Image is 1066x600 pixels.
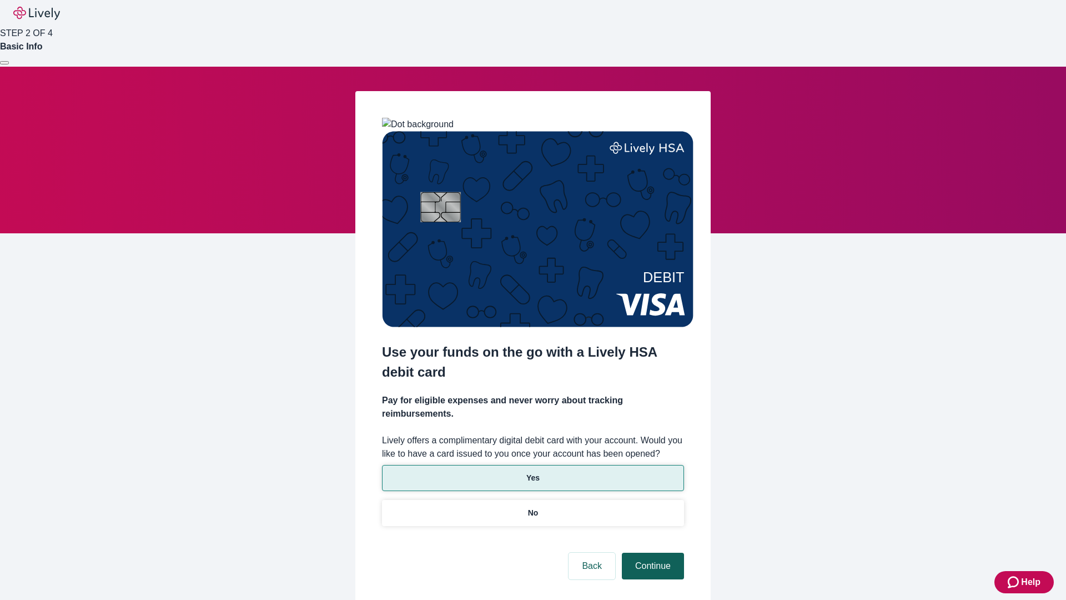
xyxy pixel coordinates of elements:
[1008,576,1021,589] svg: Zendesk support icon
[382,500,684,526] button: No
[622,553,684,579] button: Continue
[382,131,693,327] img: Debit card
[1021,576,1040,589] span: Help
[569,553,615,579] button: Back
[382,465,684,491] button: Yes
[382,118,454,131] img: Dot background
[382,434,684,461] label: Lively offers a complimentary digital debit card with your account. Would you like to have a card...
[13,7,60,20] img: Lively
[994,571,1054,593] button: Zendesk support iconHelp
[526,472,540,484] p: Yes
[528,507,539,519] p: No
[382,342,684,382] h2: Use your funds on the go with a Lively HSA debit card
[382,394,684,421] h4: Pay for eligible expenses and never worry about tracking reimbursements.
